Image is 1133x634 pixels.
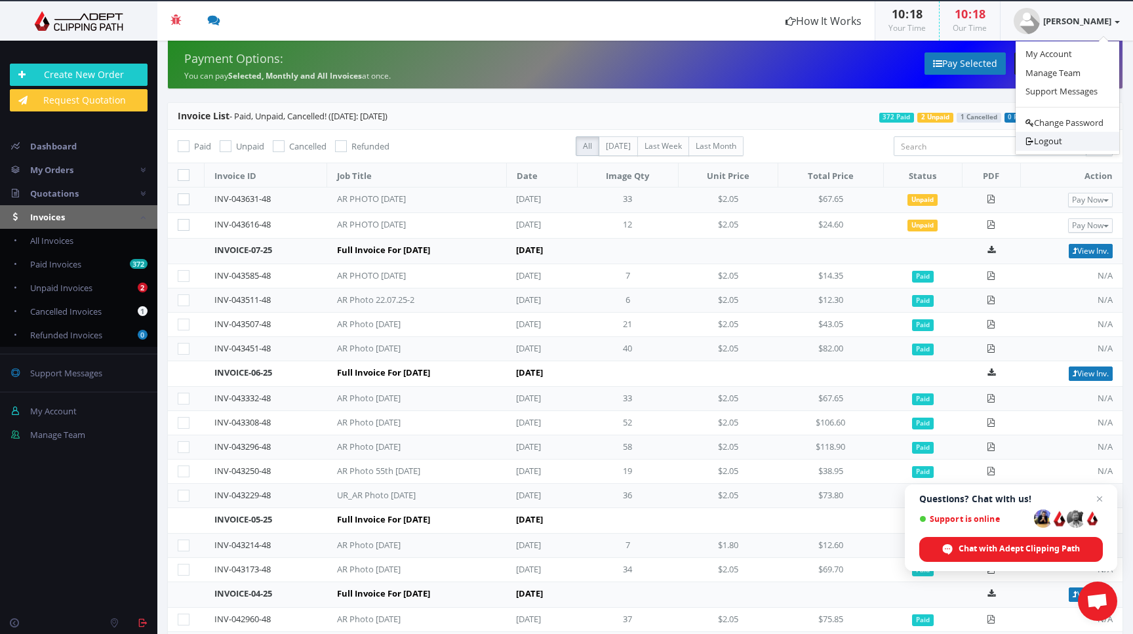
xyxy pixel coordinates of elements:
h4: Payment Options: [184,52,635,66]
td: $2.05 [678,264,778,288]
td: [DATE] [506,460,577,484]
div: AR Photo [DATE] [337,342,468,355]
div: AR Photo [DATE] [337,416,468,429]
label: Last Month [688,136,744,156]
td: [DATE] [506,411,577,435]
a: INV-043214-48 [214,539,271,551]
td: $2.05 [678,213,778,239]
th: Job Title [327,163,506,188]
td: [DATE] [506,387,577,411]
span: Invoices [30,211,65,223]
td: [DATE] [506,213,577,239]
small: Our Time [953,22,987,33]
span: 1 Cancelled [957,113,1001,123]
span: Quotations [30,188,79,199]
a: Create New Order [10,64,148,86]
span: My Account [30,405,77,417]
td: [DATE] [506,188,577,213]
td: $12.60 [778,534,883,558]
td: 21 [577,313,678,337]
a: INV-043507-48 [214,318,271,330]
td: $82.00 [778,337,883,361]
a: INVOICE-07-25 [214,244,272,256]
div: AR PHOTO [DATE] [337,218,468,231]
td: Full Invoice For [DATE] [327,508,506,534]
td: $43.05 [778,313,883,337]
a: INV-043308-48 [214,416,271,428]
span: Refunded [351,140,389,152]
div: AR PHOTO [DATE] [337,269,468,282]
td: [DATE] [506,508,678,534]
span: - Paid, Unpaid, Cancelled! ([DATE]: [DATE]) [178,110,388,122]
td: Full Invoice For [DATE] [327,582,506,608]
th: Total Price [778,163,883,188]
td: $2.05 [678,288,778,313]
span: Unpaid Invoices [30,282,92,294]
td: 40 [577,337,678,361]
a: Request Quotation [10,89,148,111]
span: 10 [955,6,968,22]
th: PDF [962,163,1020,188]
span: Support Messages [30,367,102,379]
span: 372 Paid [879,113,915,123]
span: Cancelled Invoices [30,306,102,317]
button: Pay Now [1068,193,1113,207]
a: INV-043332-48 [214,392,271,404]
td: [DATE] [506,337,577,361]
td: [DATE] [506,558,577,582]
span: All Invoices [30,235,73,247]
span: Questions? Chat with us! [919,494,1103,504]
small: You can pay at once. [184,70,391,81]
td: 34 [577,558,678,582]
td: 19 [577,460,678,484]
div: UR_AR Photo [DATE] [337,489,468,502]
span: Cancelled [289,140,327,152]
td: 37 [577,608,678,632]
span: Unpaid [907,194,938,206]
span: : [968,6,972,22]
span: 0 Refunded [1004,113,1048,123]
a: INV-043616-48 [214,218,271,230]
span: Support is online [919,514,1029,524]
a: INV-043250-48 [214,465,271,477]
td: N/A [1020,411,1123,435]
span: Paid [912,418,934,429]
td: $2.05 [678,435,778,460]
td: [DATE] [506,313,577,337]
span: Paid [912,466,934,478]
a: INV-042960-48 [214,613,271,625]
td: 12 [577,213,678,239]
td: $2.05 [678,188,778,213]
span: Invoice List [178,109,229,122]
td: N/A [1020,264,1123,288]
a: INV-043229-48 [214,489,271,501]
a: How It Works [772,1,875,41]
td: $14.35 [778,264,883,288]
a: [PERSON_NAME] [1001,1,1133,41]
a: INV-043451-48 [214,342,271,354]
span: Manage Team [30,429,85,441]
span: Refunded Invoices [30,329,102,341]
span: Paid [912,319,934,331]
a: INVOICE-04-25 [214,587,272,599]
a: Pay Selected [924,52,1006,75]
div: AR Photo [DATE] [337,392,468,405]
td: $12.30 [778,288,883,313]
td: N/A [1020,608,1123,632]
th: Status [883,163,962,188]
td: $24.60 [778,213,883,239]
td: [DATE] [506,582,678,608]
td: [DATE] [506,435,577,460]
span: My Orders [30,164,73,176]
td: $2.05 [678,558,778,582]
td: 33 [577,188,678,213]
td: 6 [577,288,678,313]
div: AR Photo 55th [DATE] [337,465,468,477]
td: [DATE] [506,534,577,558]
label: [DATE] [599,136,638,156]
a: Manage Team [1016,64,1119,83]
td: 52 [577,411,678,435]
th: Image Qty [577,163,678,188]
td: 33 [577,387,678,411]
td: 58 [577,435,678,460]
